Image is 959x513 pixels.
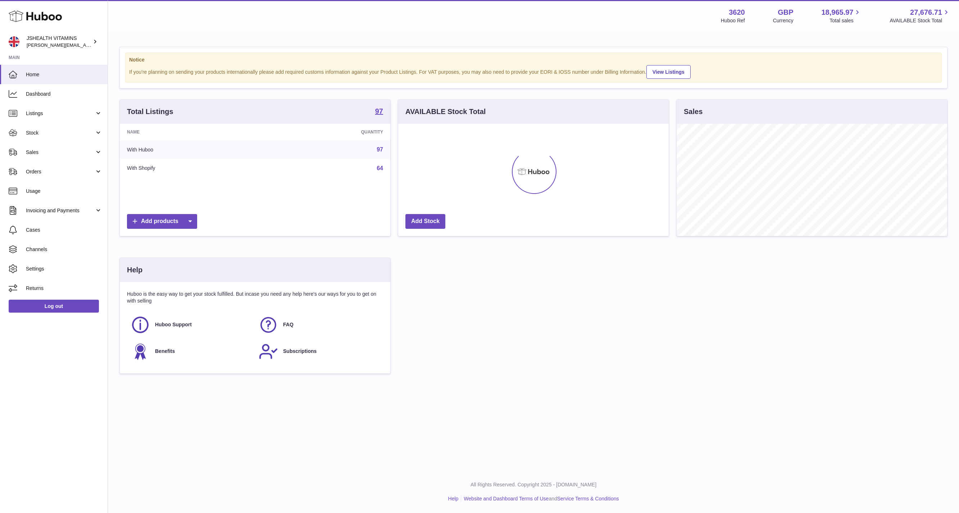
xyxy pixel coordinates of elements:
[377,165,383,171] a: 64
[26,246,102,253] span: Channels
[910,8,942,17] span: 27,676.71
[26,71,102,78] span: Home
[27,35,91,49] div: JSHEALTH VITAMINS
[375,108,383,115] strong: 97
[26,149,95,156] span: Sales
[830,17,862,24] span: Total sales
[557,496,619,501] a: Service Terms & Conditions
[26,130,95,136] span: Stock
[684,107,703,117] h3: Sales
[890,8,950,24] a: 27,676.71 AVAILABLE Stock Total
[461,495,619,502] li: and
[26,188,102,195] span: Usage
[27,42,144,48] span: [PERSON_NAME][EMAIL_ADDRESS][DOMAIN_NAME]
[9,300,99,313] a: Log out
[377,146,383,153] a: 97
[26,110,95,117] span: Listings
[405,214,445,229] a: Add Stock
[120,140,265,159] td: With Huboo
[375,108,383,116] a: 97
[127,265,142,275] h3: Help
[120,159,265,178] td: With Shopify
[890,17,950,24] span: AVAILABLE Stock Total
[265,124,390,140] th: Quantity
[721,17,745,24] div: Huboo Ref
[114,481,953,488] p: All Rights Reserved. Copyright 2025 - [DOMAIN_NAME]
[129,56,938,63] strong: Notice
[26,207,95,214] span: Invoicing and Payments
[259,342,379,361] a: Subscriptions
[26,168,95,175] span: Orders
[127,291,383,304] p: Huboo is the easy way to get your stock fulfilled. But incase you need any help here's our ways f...
[283,348,317,355] span: Subscriptions
[729,8,745,17] strong: 3620
[464,496,549,501] a: Website and Dashboard Terms of Use
[646,65,691,79] a: View Listings
[131,342,251,361] a: Benefits
[778,8,793,17] strong: GBP
[405,107,486,117] h3: AVAILABLE Stock Total
[821,8,853,17] span: 18,965.97
[155,348,175,355] span: Benefits
[120,124,265,140] th: Name
[26,91,102,97] span: Dashboard
[26,227,102,233] span: Cases
[129,64,938,79] div: If you're planning on sending your products internationally please add required customs informati...
[127,107,173,117] h3: Total Listings
[26,265,102,272] span: Settings
[127,214,197,229] a: Add products
[131,315,251,335] a: Huboo Support
[821,8,862,24] a: 18,965.97 Total sales
[26,285,102,292] span: Returns
[155,321,192,328] span: Huboo Support
[773,17,794,24] div: Currency
[9,36,19,47] img: francesca@jshealthvitamins.com
[283,321,294,328] span: FAQ
[448,496,459,501] a: Help
[259,315,379,335] a: FAQ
